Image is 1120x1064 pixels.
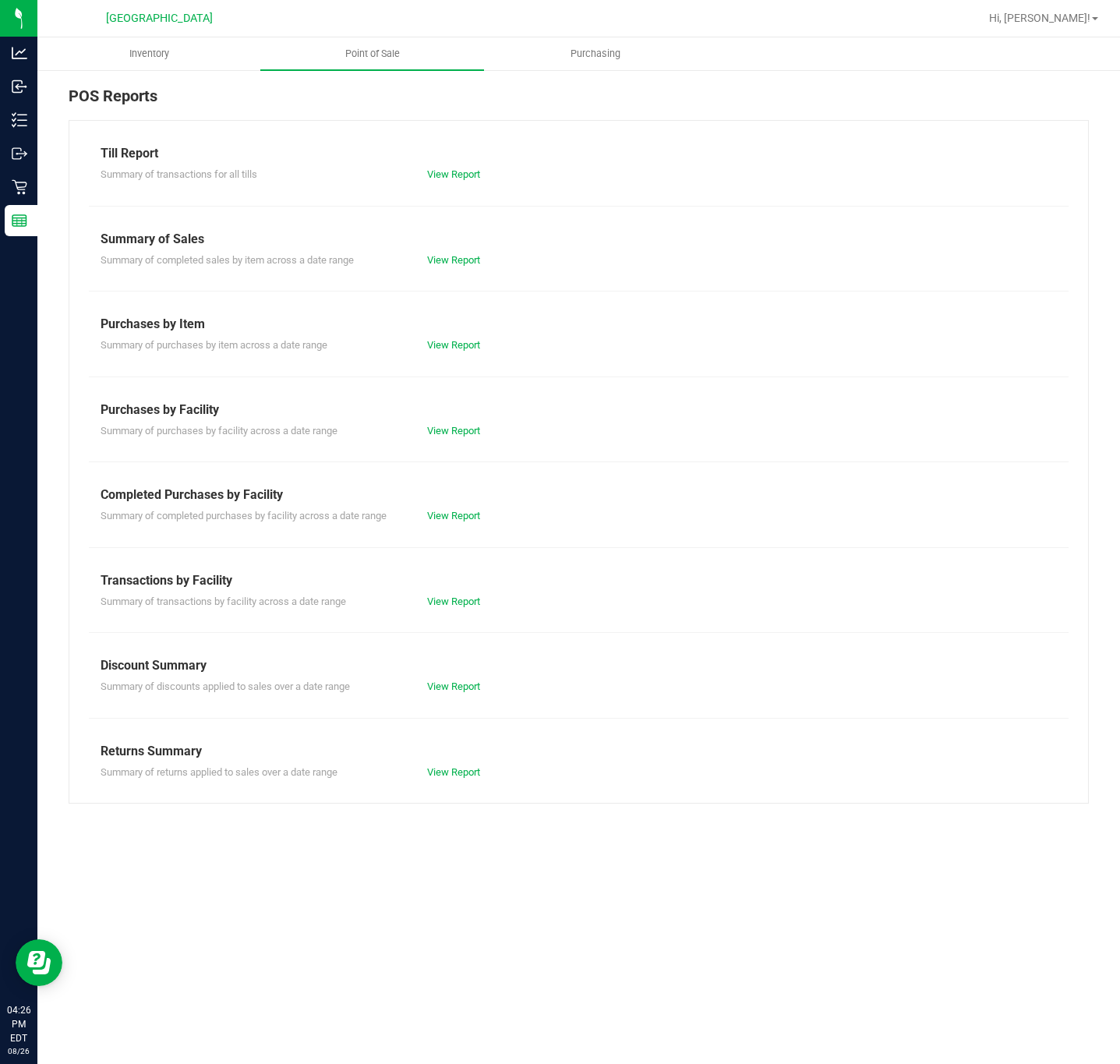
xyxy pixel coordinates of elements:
div: Transactions by Facility [101,571,1057,590]
iframe: Resource center [16,939,62,986]
a: View Report [427,168,480,180]
a: Point of Sale [260,37,483,70]
div: Till Report [101,144,1057,163]
span: Summary of returns applied to sales over a date range [101,766,337,778]
a: Inventory [37,37,260,70]
span: Summary of transactions by facility across a date range [101,596,346,607]
div: Purchases by Facility [101,401,1057,419]
a: View Report [427,596,480,607]
a: View Report [427,680,480,692]
a: View Report [427,254,480,266]
a: View Report [427,425,480,437]
inline-svg: Inventory [12,112,27,128]
span: Inventory [108,47,190,61]
a: View Report [427,510,480,521]
span: Summary of purchases by item across a date range [101,339,327,351]
p: 04:26 PM EDT [7,1003,30,1045]
span: Purchasing [549,47,641,61]
a: View Report [427,339,480,351]
span: Summary of completed sales by item across a date range [101,254,354,266]
span: Summary of completed purchases by facility across a date range [101,510,387,521]
span: Summary of transactions for all tills [101,168,257,180]
a: View Report [427,766,480,778]
inline-svg: Outbound [12,146,27,161]
inline-svg: Reports [12,213,27,228]
p: 08/26 [7,1045,30,1057]
div: Returns Summary [101,742,1057,761]
span: [GEOGRAPHIC_DATA] [106,12,213,25]
span: Hi, [PERSON_NAME]! [989,12,1090,24]
a: Purchasing [484,37,707,70]
div: POS Reports [69,84,1089,120]
div: Completed Purchases by Facility [101,486,1057,504]
inline-svg: Retail [12,179,27,195]
span: Summary of purchases by facility across a date range [101,425,337,437]
div: Discount Summary [101,656,1057,675]
span: Point of Sale [324,47,421,61]
div: Summary of Sales [101,230,1057,249]
inline-svg: Inbound [12,79,27,94]
div: Purchases by Item [101,315,1057,334]
span: Summary of discounts applied to sales over a date range [101,680,350,692]
inline-svg: Analytics [12,45,27,61]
